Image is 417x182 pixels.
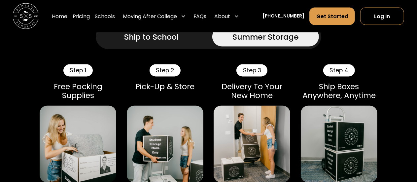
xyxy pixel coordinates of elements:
[262,13,304,20] a: [PHONE_NUMBER]
[40,82,116,100] div: Free Packing Supplies
[232,31,299,43] div: Summer Storage
[63,64,93,77] div: Step 1
[212,7,242,25] div: About
[301,82,377,100] div: Ship Boxes Anywhere, Anytime
[73,7,90,25] a: Pricing
[214,82,290,100] div: Delivery To Your New Home
[124,31,179,43] div: Ship to School
[323,64,355,77] div: Step 4
[194,7,207,25] a: FAQs
[120,7,189,25] div: Moving After College
[13,3,39,29] img: Storage Scholars main logo
[214,12,230,20] div: About
[95,7,115,25] a: Schools
[360,7,404,25] a: Log In
[127,82,203,91] div: Pick-Up & Store
[123,12,177,20] div: Moving After College
[52,7,67,25] a: Home
[150,64,181,77] div: Step 2
[236,64,267,77] div: Step 3
[309,7,355,25] a: Get Started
